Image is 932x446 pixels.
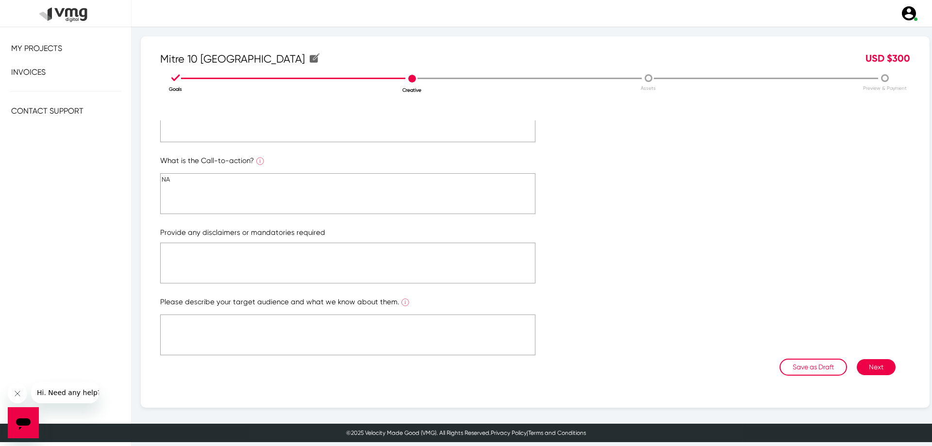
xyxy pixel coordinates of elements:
[726,51,917,67] div: 300
[11,44,62,53] span: My Projects
[8,384,27,403] iframe: Close message
[857,359,896,375] button: Next
[900,5,917,22] img: user
[11,67,46,77] span: Invoices
[160,51,319,67] span: Mitre 10 [GEOGRAPHIC_DATA]
[31,382,99,403] iframe: Message from company
[58,85,294,93] p: Goals
[531,84,766,92] p: Assets
[160,297,910,310] p: Please describe your target audience and what we know about them.
[256,157,264,165] img: info_outline_icon.svg
[491,429,527,436] a: Privacy Policy
[865,52,892,64] span: USD $
[6,7,70,15] span: Hi. Need any help?
[310,53,319,63] img: create.svg
[528,429,586,436] a: Terms and Conditions
[8,407,39,438] iframe: Button to launch messaging window
[780,359,847,376] button: Save as Draft
[401,298,409,306] img: info_outline_icon.svg
[11,106,83,116] span: Contact Support
[294,86,530,94] p: Creative
[160,155,910,168] p: What is the Call-to-action?
[895,5,922,22] a: user
[160,227,910,238] p: Provide any disclaimers or mandatories required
